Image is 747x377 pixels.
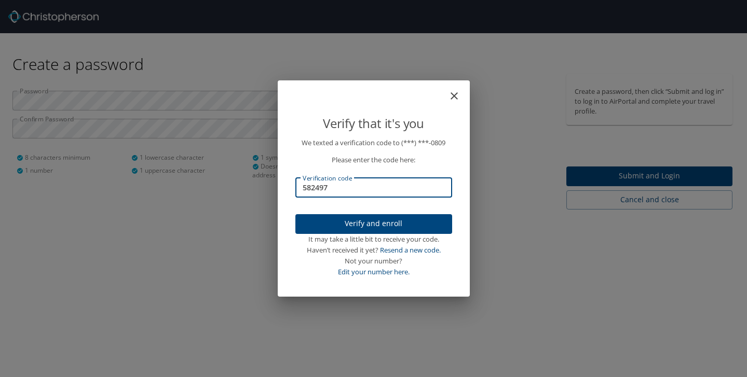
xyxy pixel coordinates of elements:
button: close [453,85,466,97]
div: It may take a little bit to receive your code. [295,234,452,245]
p: Verify that it's you [295,114,452,133]
a: Edit your number here. [338,267,410,276]
p: Please enter the code here: [295,155,452,165]
div: Haven’t received it yet? [295,245,452,256]
button: Verify and enroll [295,214,452,234]
p: We texted a verification code to (***) ***- 0809 [295,137,452,148]
span: Verify and enroll [304,217,444,230]
div: Not your number? [295,256,452,267]
a: Resend a new code. [380,245,441,255]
